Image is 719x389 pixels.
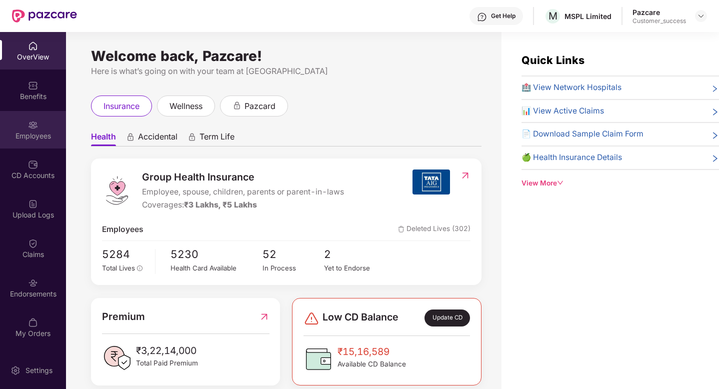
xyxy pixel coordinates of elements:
[136,343,198,358] span: ₹3,22,14,000
[632,17,686,25] div: Customer_success
[491,12,515,20] div: Get Help
[711,83,719,94] span: right
[102,343,132,373] img: PaidPremiumIcon
[22,365,55,375] div: Settings
[711,130,719,140] span: right
[697,12,705,20] img: svg+xml;base64,PHN2ZyBpZD0iRHJvcGRvd24tMzJ4MzIiIHhtbG5zPSJodHRwOi8vd3d3LnczLm9yZy8yMDAwL3N2ZyIgd2...
[632,7,686,17] div: Pazcare
[169,100,202,112] span: wellness
[137,265,143,271] span: info-circle
[28,238,38,248] img: svg+xml;base64,PHN2ZyBpZD0iQ2xhaW0iIHhtbG5zPSJodHRwOi8vd3d3LnczLm9yZy8yMDAwL3N2ZyIgd2lkdGg9IjIwIi...
[102,223,143,236] span: Employees
[521,128,643,140] span: 📄 Download Sample Claim Form
[102,309,145,324] span: Premium
[28,278,38,288] img: svg+xml;base64,PHN2ZyBpZD0iRW5kb3JzZW1lbnRzIiB4bWxucz0iaHR0cDovL3d3dy53My5vcmcvMjAwMC9zdmciIHdpZH...
[521,105,604,117] span: 📊 View Active Claims
[303,344,333,374] img: CDBalanceIcon
[28,41,38,51] img: svg+xml;base64,PHN2ZyBpZD0iSG9tZSIgeG1sbnM9Imh0dHA6Ly93d3cudzMub3JnLzIwMDAvc3ZnIiB3aWR0aD0iMjAiIG...
[126,132,135,141] div: animation
[10,365,20,375] img: svg+xml;base64,PHN2ZyBpZD0iU2V0dGluZy0yMHgyMCIgeG1sbnM9Imh0dHA6Ly93d3cudzMub3JnLzIwMDAvc3ZnIiB3aW...
[142,199,344,211] div: Coverages:
[564,11,611,21] div: MSPL Limited
[424,309,470,326] div: Update CD
[521,178,719,188] div: View More
[102,264,135,272] span: Total Lives
[28,199,38,209] img: svg+xml;base64,PHN2ZyBpZD0iVXBsb2FkX0xvZ3MiIGRhdGEtbmFtZT0iVXBsb2FkIExvZ3MiIHhtbG5zPSJodHRwOi8vd3...
[138,131,177,146] span: Accidental
[324,246,385,262] span: 2
[28,120,38,130] img: svg+xml;base64,PHN2ZyBpZD0iRW1wbG95ZWVzIiB4bWxucz0iaHR0cDovL3d3dy53My5vcmcvMjAwMC9zdmciIHdpZHRoPS...
[184,200,257,209] span: ₹3 Lakhs, ₹5 Lakhs
[103,100,139,112] span: insurance
[232,101,241,110] div: animation
[91,131,116,146] span: Health
[136,358,198,368] span: Total Paid Premium
[521,53,584,66] span: Quick Links
[262,263,324,273] div: In Process
[324,263,385,273] div: Yet to Endorse
[28,159,38,169] img: svg+xml;base64,PHN2ZyBpZD0iQ0RfQWNjb3VudHMiIGRhdGEtbmFtZT0iQ0QgQWNjb3VudHMiIHhtbG5zPSJodHRwOi8vd3...
[102,175,132,205] img: logo
[142,169,344,185] span: Group Health Insurance
[91,65,481,77] div: Here is what’s going on with your team at [GEOGRAPHIC_DATA]
[28,317,38,327] img: svg+xml;base64,PHN2ZyBpZD0iTXlfT3JkZXJzIiBkYXRhLW5hbWU9Ik15IE9yZGVycyIgeG1sbnM9Imh0dHA6Ly93d3cudz...
[199,131,234,146] span: Term Life
[398,223,470,236] span: Deleted Lives (302)
[477,12,487,22] img: svg+xml;base64,PHN2ZyBpZD0iSGVscC0zMngzMiIgeG1sbnM9Imh0dHA6Ly93d3cudzMub3JnLzIwMDAvc3ZnIiB3aWR0aD...
[521,151,622,164] span: 🍏 Health Insurance Details
[262,246,324,262] span: 52
[337,344,406,359] span: ₹15,16,589
[711,107,719,117] span: right
[548,10,557,22] span: M
[28,80,38,90] img: svg+xml;base64,PHN2ZyBpZD0iQmVuZWZpdHMiIHhtbG5zPSJodHRwOi8vd3d3LnczLm9yZy8yMDAwL3N2ZyIgd2lkdGg9Ij...
[322,309,398,326] span: Low CD Balance
[337,359,406,369] span: Available CD Balance
[170,263,262,273] div: Health Card Available
[398,226,404,232] img: deleteIcon
[244,100,275,112] span: pazcard
[187,132,196,141] div: animation
[711,153,719,164] span: right
[412,169,450,194] img: insurerIcon
[460,170,470,180] img: RedirectIcon
[557,179,564,186] span: down
[91,52,481,60] div: Welcome back, Pazcare!
[170,246,262,262] span: 5230
[102,246,148,262] span: 5284
[303,310,319,326] img: svg+xml;base64,PHN2ZyBpZD0iRGFuZ2VyLTMyeDMyIiB4bWxucz0iaHR0cDovL3d3dy53My5vcmcvMjAwMC9zdmciIHdpZH...
[142,186,344,198] span: Employee, spouse, children, parents or parent-in-laws
[521,81,621,94] span: 🏥 View Network Hospitals
[12,9,77,22] img: New Pazcare Logo
[259,309,269,324] img: RedirectIcon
